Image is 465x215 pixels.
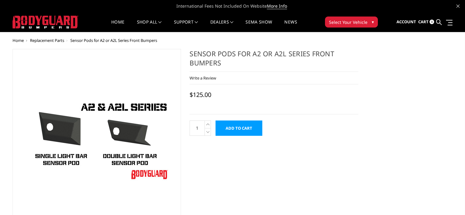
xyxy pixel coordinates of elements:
[267,3,287,9] a: More Info
[245,20,272,32] a: SEMA Show
[329,19,367,25] span: Select Your Vehicle
[13,38,24,43] a: Home
[70,38,157,43] span: Sensor Pods for A2 or A2L Series Front Bumpers
[190,75,216,81] a: Write a Review
[20,98,173,184] img: Sensor Pods for A2 or A2L Series Front Bumpers
[190,49,358,72] h1: Sensor Pods for A2 or A2L Series Front Bumpers
[190,91,211,99] span: $125.00
[30,38,64,43] a: Replacement Parts
[216,120,262,136] input: Add to Cart
[325,17,378,28] button: Select Your Vehicle
[137,20,162,32] a: shop all
[284,20,297,32] a: News
[372,19,374,25] span: ▾
[13,16,78,28] img: BODYGUARD BUMPERS
[418,19,429,24] span: Cart
[418,14,434,30] a: Cart 0
[210,20,234,32] a: Dealers
[111,20,124,32] a: Home
[397,14,416,30] a: Account
[430,20,434,24] span: 0
[174,20,198,32] a: Support
[397,19,416,24] span: Account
